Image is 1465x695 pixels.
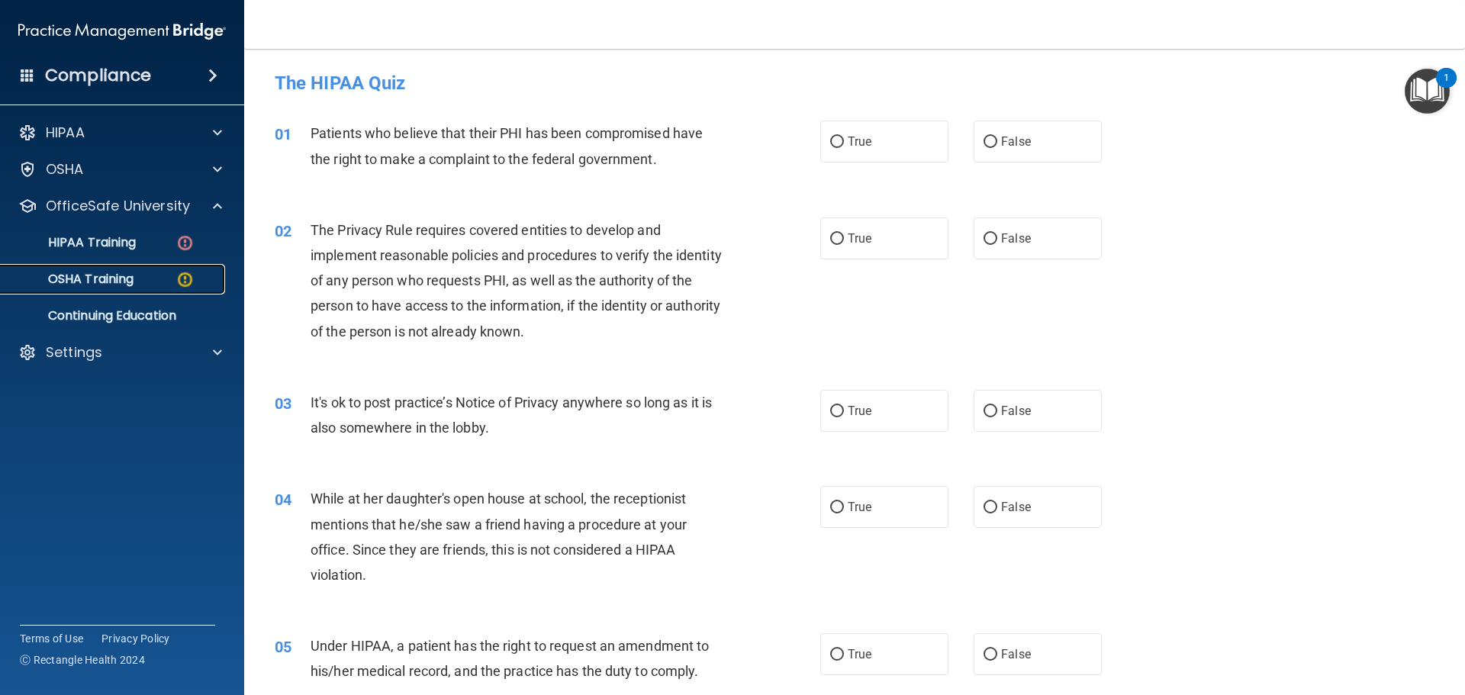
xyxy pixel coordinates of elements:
[830,502,844,513] input: True
[18,343,222,362] a: Settings
[311,394,712,436] span: It's ok to post practice’s Notice of Privacy anywhere so long as it is also somewhere in the lobby.
[275,125,291,143] span: 01
[848,404,871,418] span: True
[1444,78,1449,98] div: 1
[275,394,291,413] span: 03
[275,638,291,656] span: 05
[984,502,997,513] input: False
[275,491,291,509] span: 04
[275,222,291,240] span: 02
[848,231,871,246] span: True
[18,197,222,215] a: OfficeSafe University
[1001,134,1031,149] span: False
[20,631,83,646] a: Terms of Use
[848,134,871,149] span: True
[984,649,997,661] input: False
[20,652,145,668] span: Ⓒ Rectangle Health 2024
[1405,69,1450,114] button: Open Resource Center, 1 new notification
[1001,647,1031,661] span: False
[1001,500,1031,514] span: False
[46,124,85,142] p: HIPAA
[1001,231,1031,246] span: False
[10,272,134,287] p: OSHA Training
[984,233,997,245] input: False
[10,308,218,323] p: Continuing Education
[984,406,997,417] input: False
[1201,587,1447,648] iframe: Drift Widget Chat Controller
[984,137,997,148] input: False
[311,125,703,166] span: Patients who believe that their PHI has been compromised have the right to make a complaint to th...
[830,406,844,417] input: True
[101,631,170,646] a: Privacy Policy
[848,500,871,514] span: True
[275,73,1434,93] h4: The HIPAA Quiz
[18,160,222,179] a: OSHA
[830,137,844,148] input: True
[18,16,226,47] img: PMB logo
[45,65,151,86] h4: Compliance
[311,491,687,583] span: While at her daughter's open house at school, the receptionist mentions that he/she saw a friend ...
[1001,404,1031,418] span: False
[311,222,722,339] span: The Privacy Rule requires covered entities to develop and implement reasonable policies and proce...
[830,649,844,661] input: True
[18,124,222,142] a: HIPAA
[175,270,195,289] img: warning-circle.0cc9ac19.png
[10,235,136,250] p: HIPAA Training
[830,233,844,245] input: True
[46,197,190,215] p: OfficeSafe University
[175,233,195,253] img: danger-circle.6113f641.png
[46,160,84,179] p: OSHA
[848,647,871,661] span: True
[311,638,709,679] span: Under HIPAA, a patient has the right to request an amendment to his/her medical record, and the p...
[46,343,102,362] p: Settings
